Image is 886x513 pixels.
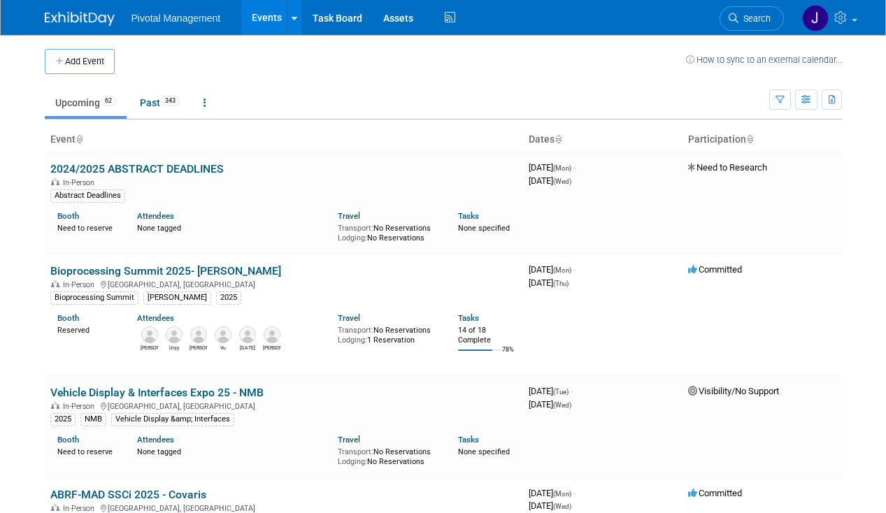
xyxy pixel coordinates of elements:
span: - [573,162,576,173]
div: Need to reserve [57,445,117,457]
th: Dates [523,128,683,152]
span: In-Person [63,280,99,289]
span: Lodging: [338,457,367,466]
a: Booth [57,211,79,221]
img: ExhibitDay [45,12,115,26]
a: ABRF-MAD SSCi 2025 - Covaris [50,488,206,501]
th: Participation [683,128,842,152]
span: None specified [458,224,510,233]
span: Transport: [338,326,373,335]
span: (Thu) [553,280,569,287]
div: Reserved [57,323,117,335]
div: [GEOGRAPHIC_DATA], [GEOGRAPHIC_DATA] [50,278,517,289]
div: None tagged [137,445,327,457]
div: Need to reserve [57,221,117,233]
span: [DATE] [529,500,571,511]
div: NMB [80,413,106,426]
span: 62 [101,96,116,106]
a: How to sync to an external calendar... [686,55,842,65]
img: Raja Srinivas [239,326,256,343]
span: (Wed) [553,503,571,510]
a: Travel [338,211,360,221]
span: - [573,264,576,275]
span: [DATE] [529,386,573,396]
span: [DATE] [529,162,576,173]
span: (Mon) [553,164,571,172]
td: 78% [502,346,514,365]
a: Booth [57,313,79,323]
div: Unjy Park [165,343,183,352]
a: Tasks [458,211,479,221]
a: Sort by Participation Type [746,133,753,145]
img: In-Person Event [51,402,59,409]
span: [DATE] [529,399,571,410]
div: 14 of 18 Complete [458,326,517,345]
div: Traci Haddock [190,343,207,352]
div: Abstract Deadlines [50,189,125,202]
div: Vehicle Display &amp; Interfaces [111,413,234,426]
span: Committed [688,264,742,275]
a: Past343 [129,89,190,116]
span: In-Person [63,402,99,411]
a: Tasks [458,435,479,445]
span: (Mon) [553,266,571,274]
span: (Wed) [553,401,571,409]
th: Event [45,128,523,152]
span: - [573,488,576,498]
span: Visibility/No Support [688,386,779,396]
div: Omar El-Ghouch [141,343,158,352]
img: In-Person Event [51,178,59,185]
div: No Reservations No Reservations [338,221,437,243]
span: Transport: [338,447,373,456]
span: - [571,386,573,396]
div: [GEOGRAPHIC_DATA], [GEOGRAPHIC_DATA] [50,400,517,411]
span: Committed [688,488,742,498]
span: 343 [161,96,180,106]
img: In-Person Event [51,280,59,287]
span: [DATE] [529,264,576,275]
span: [DATE] [529,277,569,288]
a: Vehicle Display & Interfaces Expo 25 - NMB [50,386,264,399]
a: Bioprocessing Summit 2025- [PERSON_NAME] [50,264,281,277]
span: Search [738,13,771,24]
a: Sort by Start Date [555,133,562,145]
a: Booth [57,435,79,445]
span: [DATE] [529,488,576,498]
span: Lodging: [338,233,367,243]
a: Tasks [458,313,479,323]
img: Unjy Park [166,326,183,343]
span: None specified [458,447,510,456]
a: Attendees [137,211,174,221]
span: (Wed) [553,178,571,185]
span: In-Person [63,178,99,187]
img: Traci Haddock [190,326,207,343]
a: Travel [338,313,360,323]
img: In-Person Event [51,504,59,511]
div: 2025 [50,413,76,426]
span: Lodging: [338,335,367,345]
button: Add Event [45,49,115,74]
span: Need to Research [688,162,767,173]
a: Travel [338,435,360,445]
span: In-Person [63,504,99,513]
img: Kevin LeShane [264,326,280,343]
img: Vu Nguyen [215,326,231,343]
span: Pivotal Management [131,13,221,24]
div: None tagged [137,221,327,233]
div: Vu Nguyen [214,343,231,352]
a: Attendees [137,313,174,323]
div: Kevin LeShane [263,343,280,352]
a: Search [720,6,784,31]
span: (Mon) [553,490,571,498]
img: Jessica Gatton [802,5,829,31]
span: (Tue) [553,388,569,396]
div: [PERSON_NAME] [143,291,211,304]
a: Sort by Event Name [76,133,83,145]
div: Raja Srinivas [238,343,256,352]
a: Upcoming62 [45,89,127,116]
div: [GEOGRAPHIC_DATA], [GEOGRAPHIC_DATA] [50,502,517,513]
div: Bioprocessing Summit [50,291,138,304]
span: [DATE] [529,175,571,186]
span: Transport: [338,224,373,233]
img: Omar El-Ghouch [141,326,158,343]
